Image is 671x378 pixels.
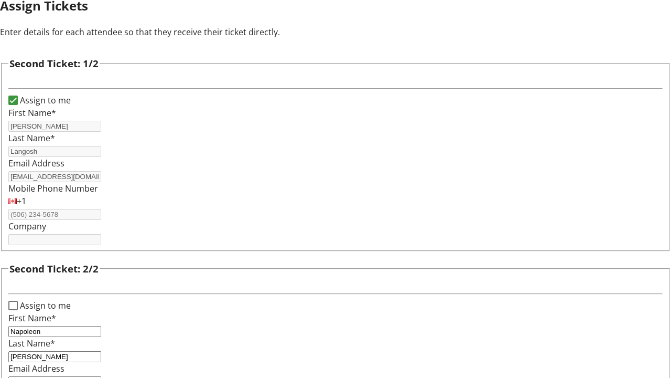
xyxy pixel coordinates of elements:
label: Last Name* [8,338,55,349]
label: Email Address [8,157,64,169]
label: Email Address [8,363,64,374]
label: Mobile Phone Number [8,183,98,194]
label: First Name* [8,107,56,119]
h3: Second Ticket: 2/2 [9,261,99,276]
input: (506) 234-5678 [8,209,101,220]
label: First Name* [8,312,56,324]
label: Last Name* [8,132,55,144]
label: Assign to me [18,299,71,312]
h3: Second Ticket: 1/2 [9,56,99,71]
label: Assign to me [18,94,71,107]
label: Company [8,220,46,232]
